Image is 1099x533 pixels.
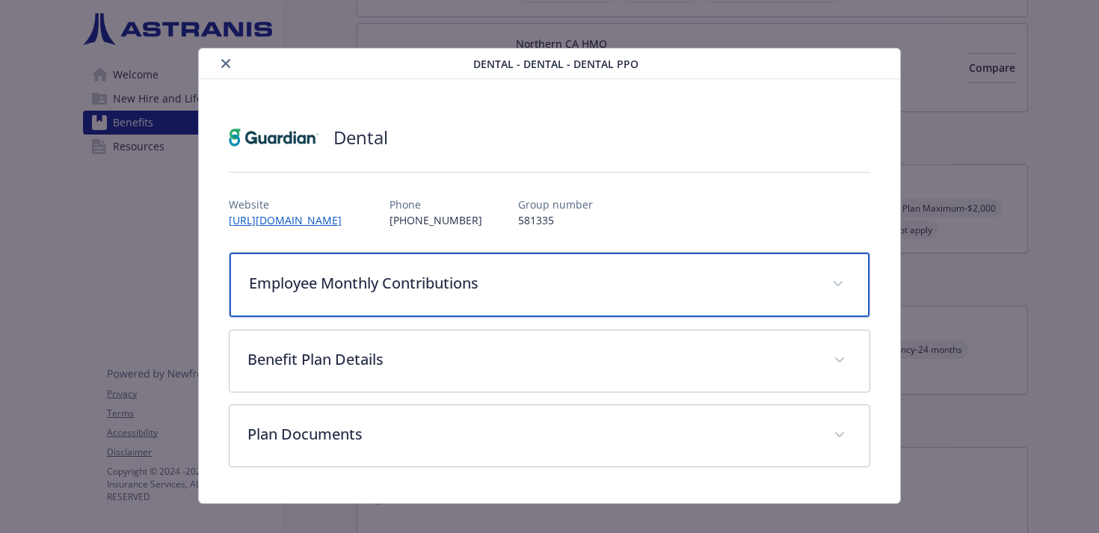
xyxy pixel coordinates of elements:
[247,423,816,446] p: Plan Documents
[230,253,870,317] div: Employee Monthly Contributions
[229,115,318,160] img: Guardian
[249,272,815,295] p: Employee Monthly Contributions
[247,348,816,371] p: Benefit Plan Details
[230,330,870,392] div: Benefit Plan Details
[110,48,989,504] div: details for plan Dental - Dental - Dental PPO
[518,197,593,212] p: Group number
[390,197,482,212] p: Phone
[217,55,235,73] button: close
[390,212,482,228] p: [PHONE_NUMBER]
[229,213,354,227] a: [URL][DOMAIN_NAME]
[473,56,638,72] span: Dental - Dental - Dental PPO
[333,125,388,150] h2: Dental
[230,405,870,466] div: Plan Documents
[518,212,593,228] p: 581335
[229,197,354,212] p: Website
